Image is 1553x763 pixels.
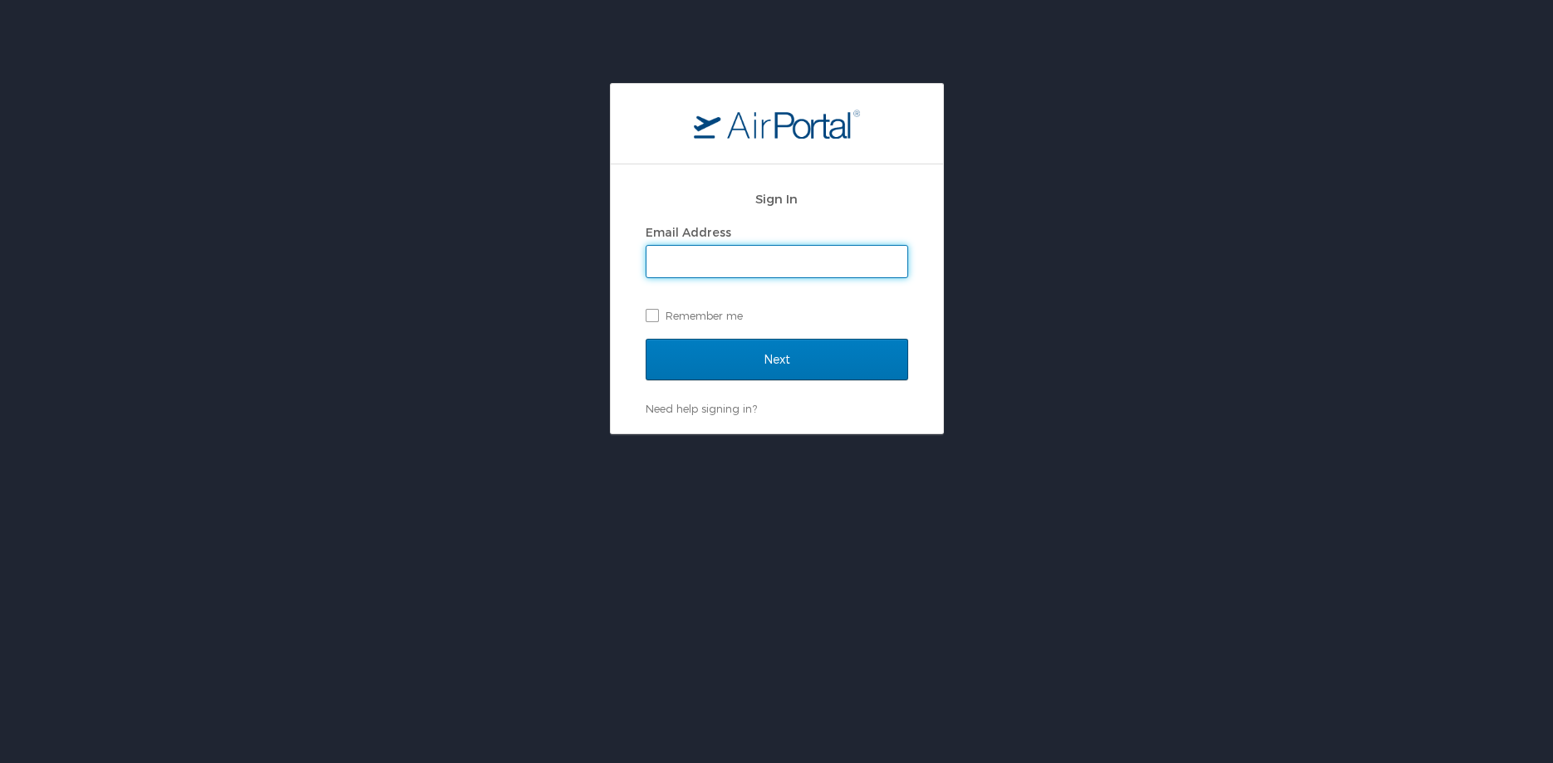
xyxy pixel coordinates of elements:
label: Remember me [646,303,908,328]
a: Need help signing in? [646,402,757,415]
h2: Sign In [646,189,908,208]
input: Next [646,339,908,380]
label: Email Address [646,225,731,239]
img: logo [694,109,860,139]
